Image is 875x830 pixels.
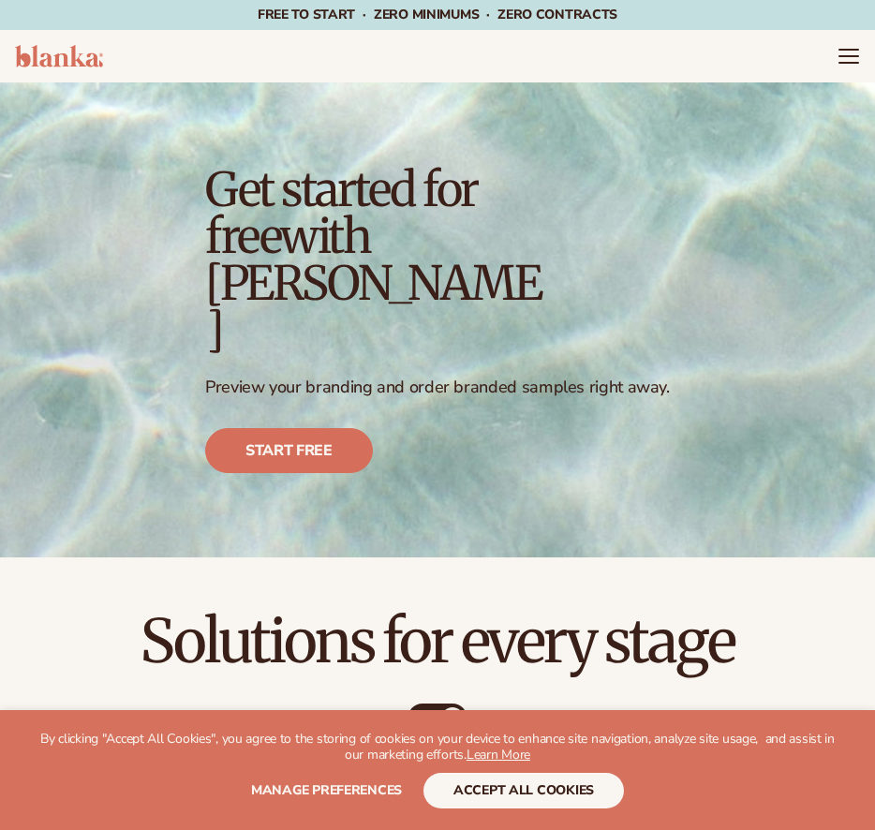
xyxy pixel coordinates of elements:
a: Start free [205,428,373,473]
a: Learn More [467,746,530,763]
span: Manage preferences [251,781,402,799]
summary: Menu [838,45,860,67]
p: Preview your branding and order branded samples right away. [205,377,670,398]
p: By clicking "Accept All Cookies", you agree to the storing of cookies on your device to enhance s... [37,732,838,763]
div: billed Yearly [478,709,587,727]
img: logo [15,45,103,67]
div: Billed Monthly [271,709,396,727]
span: Free to start · ZERO minimums · ZERO contracts [258,6,617,23]
h2: Solutions for every stage [52,610,823,673]
button: Manage preferences [251,773,402,808]
h1: Get started for free with [PERSON_NAME] [205,167,541,354]
button: accept all cookies [423,773,624,808]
